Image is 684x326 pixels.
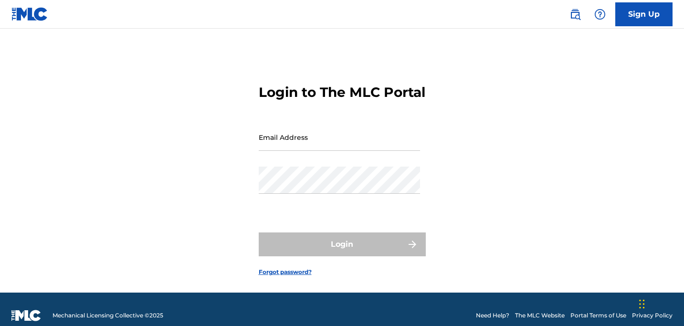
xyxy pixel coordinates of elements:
[632,311,673,320] a: Privacy Policy
[515,311,565,320] a: The MLC Website
[570,311,626,320] a: Portal Terms of Use
[615,2,673,26] a: Sign Up
[569,9,581,20] img: search
[594,9,606,20] img: help
[11,310,41,321] img: logo
[11,7,48,21] img: MLC Logo
[259,84,425,101] h3: Login to The MLC Portal
[566,5,585,24] a: Public Search
[639,290,645,318] div: Drag
[53,311,163,320] span: Mechanical Licensing Collective © 2025
[636,280,684,326] iframe: Chat Widget
[476,311,509,320] a: Need Help?
[590,5,610,24] div: Help
[259,268,312,276] a: Forgot password?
